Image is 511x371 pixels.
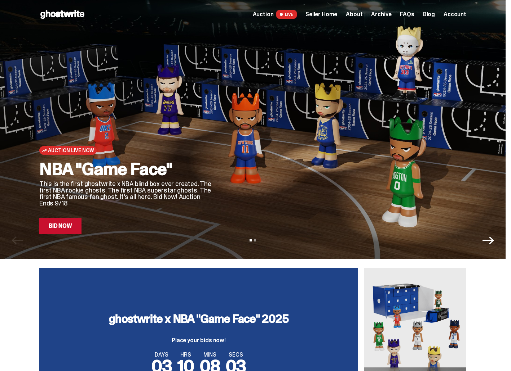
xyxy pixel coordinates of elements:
button: View slide 2 [254,239,256,241]
p: This is the first ghostwrite x NBA blind box ever created. The first NBA rookie ghosts. The first... [39,181,212,207]
p: Place your bids now! [109,338,288,343]
a: Auction LIVE [253,10,297,19]
span: SECS [226,352,246,358]
a: Bid Now [39,218,82,234]
h2: NBA "Game Face" [39,160,212,178]
span: HRS [177,352,194,358]
a: FAQs [400,12,414,17]
span: LIVE [276,10,297,19]
a: Seller Home [305,12,337,17]
button: View slide 1 [250,239,252,241]
a: Blog [423,12,435,17]
a: Account [444,12,466,17]
a: About [346,12,362,17]
span: MINS [200,352,220,358]
span: DAYS [151,352,172,358]
h3: ghostwrite x NBA "Game Face" 2025 [109,313,288,325]
button: Next [483,235,494,246]
a: Archive [371,12,391,17]
span: Auction Live Now [48,148,94,153]
span: Auction [253,12,274,17]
